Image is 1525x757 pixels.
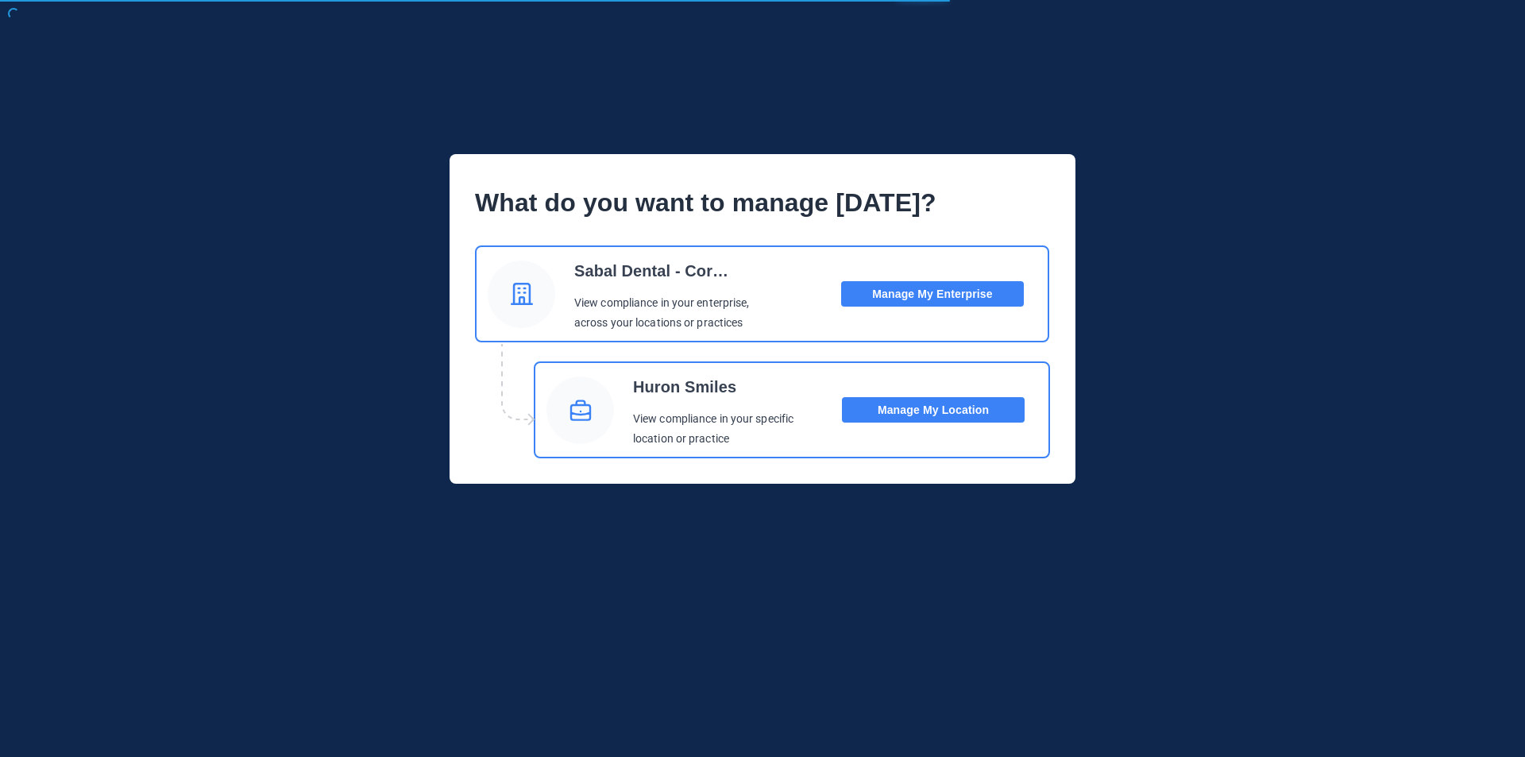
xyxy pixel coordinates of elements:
p: across your locations or practices [574,313,750,334]
p: Huron Smiles [633,371,796,403]
p: View compliance in your enterprise, [574,293,750,314]
button: Manage My Location [842,397,1025,423]
p: View compliance in your specific [633,409,796,430]
p: What do you want to manage [DATE]? [475,180,1050,226]
p: location or practice [633,429,796,450]
button: Manage My Enterprise [841,281,1024,307]
p: Sabal Dental - Corporate [574,255,737,287]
